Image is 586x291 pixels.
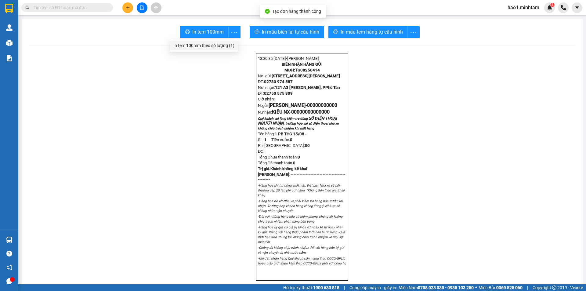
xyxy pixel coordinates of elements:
[22,14,70,20] strong: MĐH:
[2,44,64,49] span: Tên hàng:
[45,27,70,32] span: 0868689394
[328,26,408,38] button: printerIn mẫu tem hàng tự cấu hình
[344,284,345,291] span: |
[255,29,259,35] span: printer
[6,40,13,46] img: warehouse-icon
[574,5,580,10] span: caret-down
[287,56,319,61] span: [PERSON_NAME]
[270,166,307,171] span: Khách không kê khai
[13,3,51,7] span: [DATE]-
[122,2,133,13] button: plus
[258,184,345,197] em: -Hàng hóa khi hư hỏng, mất mát. thất lạc. Nhà xe sẽ bồi thường gấp 20 lần phí gửi hàng. (Không đề...
[399,284,474,291] span: Miền Nam
[258,149,265,154] span: ĐC:
[258,122,339,130] span: trường hợp sai số điện thoại nhà xe không chịu trách nhiệm khi mất hàng
[19,43,64,49] span: 1 X XÁM NP 6 KG
[572,2,582,13] button: caret-down
[341,28,403,36] span: In mẫu tem hàng tự cấu hình
[34,4,106,11] input: Tìm tên, số ĐT hoặc mã đơn
[258,199,343,213] em: -Hàng hóa dễ vỡ Nhà xe phải kiểm tra hàng hóa trước khi nhận. Trường hợp khách hàng không đồng ý....
[16,38,35,43] span: CẨM THU-
[258,143,310,148] span: Phí [GEOGRAPHIC_DATA]:
[418,285,474,290] strong: 0708 023 035 - 0935 103 250
[258,132,307,136] span: Tên hàng:
[293,161,295,165] span: 0
[6,278,12,284] span: message
[258,85,340,90] span: Nơi nhận:
[503,4,544,11] span: hao1.minhtam
[258,103,337,108] span: N.gửi:
[275,85,340,90] span: 121 A3 [PERSON_NAME], PPhú Tân
[6,24,13,31] img: warehouse-icon
[264,91,293,96] span: 02753 575 809
[5,4,13,13] img: logo-vxr
[173,42,234,49] div: In tem 100mm theo số lượng (1)
[6,55,13,61] img: solution-icon
[140,5,144,10] span: file-add
[269,102,337,108] span: [PERSON_NAME]-
[262,28,319,36] span: In mẫu biên lai tự cấu hình
[258,116,337,125] span: SỐ ĐIỆN THOẠI NGƯỜI NHẬN,
[6,237,13,243] img: warehouse-icon
[258,256,346,265] em: -Khi đến nhận hàng Quý khách cần mang theo CCCD/GPLX hoặc giấy giới thiệu kèm theo CCCD/GPLX (đối...
[307,143,310,148] span: 0
[479,284,523,291] span: Miền Bắc
[550,3,555,7] sup: 1
[258,137,263,142] span: SL:
[275,132,307,136] span: 1 PB THG 15/08 -
[307,102,337,108] span: 00000000000
[298,155,300,159] span: 0
[35,38,60,43] span: 0703009449
[258,172,345,182] strong: [PERSON_NAME]:--------------------------------------------
[313,285,339,290] strong: 1900 633 818
[2,27,70,32] span: N.gửi:
[192,28,224,36] span: In tem 100mm
[258,155,300,159] span: Tổng Chưa thanh toán:
[2,33,27,37] span: Ngày/ giờ gửi:
[137,2,147,13] button: file-add
[229,28,240,36] span: more
[258,110,330,115] span: N.nhận:
[258,79,264,84] span: ĐT:
[272,9,321,14] span: Tạo đơn hàng thành công
[272,74,340,78] span: [STREET_ADDRESS][PERSON_NAME]
[258,246,344,255] em: -Chúng tôi không chịu trách nhiệm đối với hàng hóa ký gửi và vận chuyển bị nhà nước cấm
[496,285,523,290] strong: 0369 525 060
[264,137,267,142] span: 1
[180,26,229,38] button: printerIn tem 100mm
[185,29,190,35] span: printer
[349,284,397,291] span: Cung cấp máy in - giấy in:
[2,38,60,43] span: N.nhận:
[126,5,130,10] span: plus
[552,286,556,290] span: copyright
[25,5,30,10] span: search
[13,27,70,32] span: [PERSON_NAME]-
[258,225,345,244] em: -Hàng hóa ký gửi có giá trị tối đa 07 ngày kể từ ngày nhận ký gửi. Riêng với hàng thực phẩm thời ...
[258,166,270,171] span: Trị giá:
[258,97,275,101] span: Giờ nhận:
[36,14,70,20] span: BT08251798
[264,79,293,84] span: 02733 974 587
[6,264,12,270] span: notification
[265,9,270,14] span: check-circle
[547,5,552,10] img: icon-new-feature
[258,161,292,165] span: Tổng Đã thanh toán
[284,68,320,72] strong: MĐH:
[6,251,12,256] span: question-circle
[258,74,340,78] span: Nơi gửi:
[290,137,292,142] span: 0
[250,26,324,38] button: printerIn mẫu biên lai tự cấu hình
[30,8,62,13] strong: PHIẾU TRẢ HÀNG
[272,109,291,115] span: KIỀU NX-
[305,143,310,148] strong: 0
[475,286,477,289] span: ⚪️
[333,29,338,35] span: printer
[151,2,161,13] button: aim
[258,91,264,96] span: ĐT:
[283,284,339,291] span: Hỗ trợ kỹ thuật:
[282,62,323,67] strong: BIÊN NHẬN HÀNG GỬI
[295,68,320,72] span: TG08250414
[551,3,553,7] span: 1
[407,26,420,38] button: more
[228,26,241,38] button: more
